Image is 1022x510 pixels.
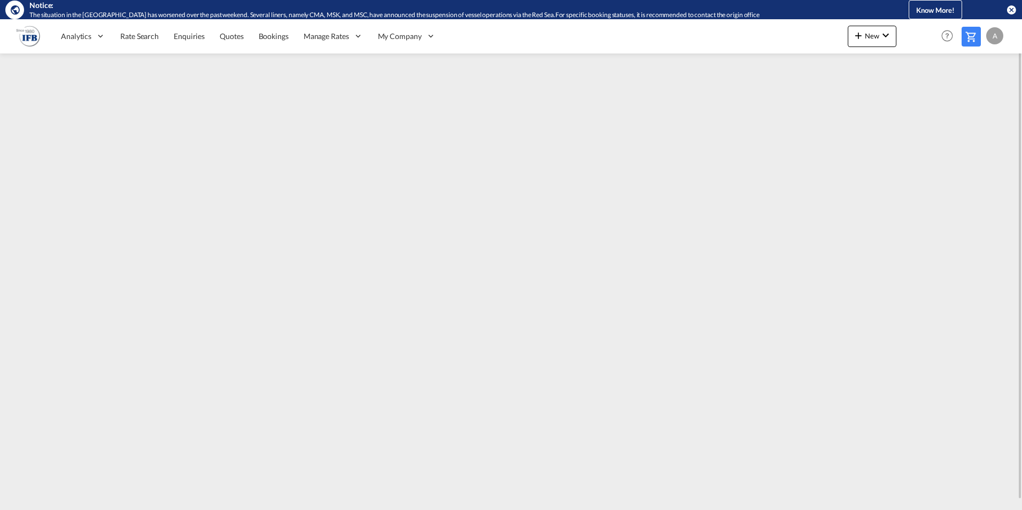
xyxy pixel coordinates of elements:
[852,29,865,42] md-icon: icon-plus 400-fg
[370,19,443,53] div: My Company
[848,26,896,47] button: icon-plus 400-fgNewicon-chevron-down
[916,6,955,14] span: Know More!
[938,27,962,46] div: Help
[986,27,1003,44] div: A
[10,4,20,15] md-icon: icon-earth
[113,19,166,53] a: Rate Search
[16,24,40,48] img: b628ab10256c11eeb52753acbc15d091.png
[220,32,243,41] span: Quotes
[259,32,289,41] span: Bookings
[29,11,865,20] div: The situation in the Red Sea has worsened over the past weekend. Several liners, namely CMA, MSK,...
[174,32,205,41] span: Enquiries
[296,19,370,53] div: Manage Rates
[852,32,892,40] span: New
[166,19,212,53] a: Enquiries
[251,19,296,53] a: Bookings
[378,31,422,42] span: My Company
[1006,4,1017,15] button: icon-close-circle
[120,32,159,41] span: Rate Search
[61,31,91,42] span: Analytics
[879,29,892,42] md-icon: icon-chevron-down
[212,19,251,53] a: Quotes
[304,31,349,42] span: Manage Rates
[53,19,113,53] div: Analytics
[938,27,956,45] span: Help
